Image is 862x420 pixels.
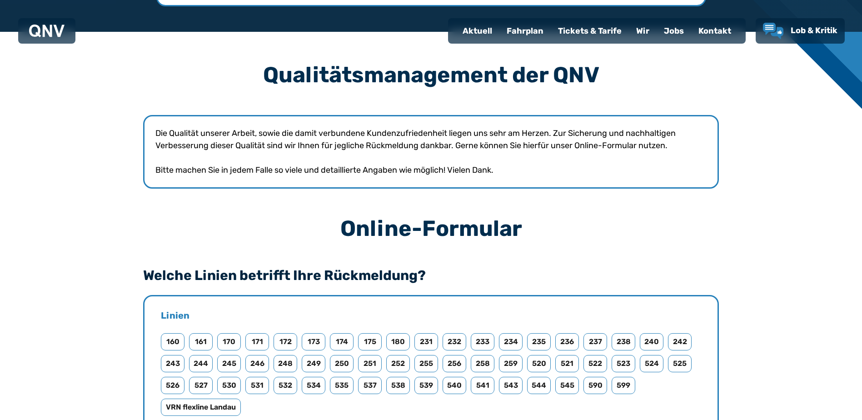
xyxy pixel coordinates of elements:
span: Lob & Kritik [791,25,837,35]
img: QNV Logo [29,25,65,37]
h3: Online-Formular [143,218,719,240]
a: QNV Logo [29,22,65,40]
p: Die Qualität unserer Arbeit, sowie die damit verbundene Kundenzufriedenheit liegen uns sehr am He... [155,127,707,152]
a: Aktuell [455,19,499,43]
a: Lob & Kritik [763,23,837,39]
h3: Qualitätsmanagement der QNV [143,64,719,86]
a: Kontakt [691,19,738,43]
a: Wir [629,19,657,43]
a: Jobs [657,19,691,43]
p: Bitte machen Sie in jedem Falle so viele und detaillierte Angaben wie möglich! Vielen Dank. [155,164,707,176]
legend: Welche Linien betrifft Ihre Rückmeldung? [143,269,426,282]
legend: Linien [161,309,189,322]
a: Fahrplan [499,19,551,43]
a: Tickets & Tarife [551,19,629,43]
